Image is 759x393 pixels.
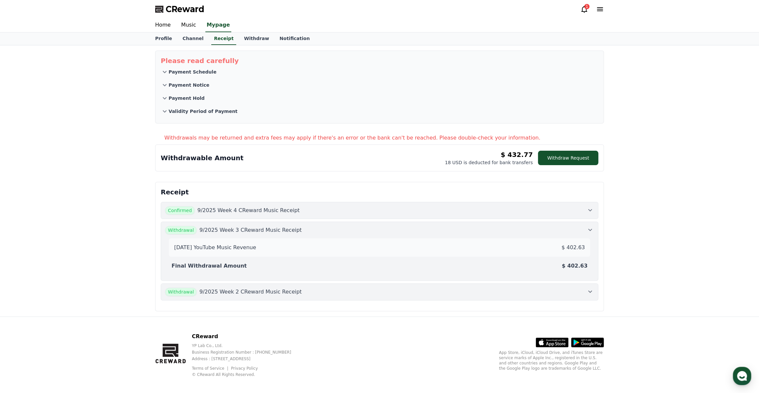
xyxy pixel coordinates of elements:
span: CReward [166,4,204,14]
p: YP Lab Co., Ltd. [192,343,302,348]
button: Payment Hold [161,92,598,105]
p: Final Withdrawal Amount [172,262,247,270]
span: Messages [54,218,74,224]
a: Withdraw [239,33,274,45]
a: Privacy Policy [231,366,258,371]
p: Validity Period of Payment [169,108,237,115]
p: $ 432.77 [501,150,533,159]
button: Payment Schedule [161,65,598,78]
span: Withdrawal [165,288,197,296]
a: Receipt [211,33,236,45]
span: Home [17,218,28,223]
p: [DATE] YouTube Music Revenue [174,244,256,251]
p: 18 USD is deducted for bank transfers [445,159,533,166]
p: Withdrawable Amount [161,153,243,163]
p: Please read carefully [161,56,598,65]
p: Payment Schedule [169,69,216,75]
a: CReward [155,4,204,14]
a: Music [176,18,201,32]
button: Withdraw Request [538,151,598,165]
p: Payment Hold [169,95,205,101]
span: Confirmed [165,206,195,215]
a: Profile [150,33,177,45]
p: Payment Notice [169,82,209,88]
p: Address : [STREET_ADDRESS] [192,356,302,361]
p: 9/2025 Week 3 CReward Music Receipt [199,226,302,234]
p: CReward [192,333,302,340]
p: Receipt [161,187,598,197]
p: $ 402.63 [562,262,587,270]
a: Home [2,208,43,225]
span: Settings [97,218,113,223]
p: Withdrawals may be returned and extra fees may apply if there's an error or the bank can't be rea... [164,134,604,142]
div: 1 [584,4,589,9]
a: Home [150,18,176,32]
span: Withdrawal [165,226,197,234]
p: 9/2025 Week 2 CReward Music Receipt [199,288,302,296]
a: Terms of Service [192,366,229,371]
a: Messages [43,208,85,225]
p: Business Registration Number : [PHONE_NUMBER] [192,350,302,355]
button: Payment Notice [161,78,598,92]
p: 9/2025 Week 4 CReward Music Receipt [197,207,300,214]
button: Validity Period of Payment [161,105,598,118]
button: Confirmed 9/2025 Week 4 CReward Music Receipt [161,202,598,219]
a: Mypage [205,18,231,32]
a: Channel [177,33,209,45]
a: Notification [274,33,315,45]
a: Settings [85,208,126,225]
p: © CReward All Rights Reserved. [192,372,302,377]
p: App Store, iCloud, iCloud Drive, and iTunes Store are service marks of Apple Inc., registered in ... [499,350,604,371]
p: $ 402.63 [562,244,585,251]
a: 1 [580,5,588,13]
button: Withdrawal 9/2025 Week 3 CReward Music Receipt [DATE] YouTube Music Revenue $ 402.63 Final Withdr... [161,222,598,281]
button: Withdrawal 9/2025 Week 2 CReward Music Receipt [161,283,598,300]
